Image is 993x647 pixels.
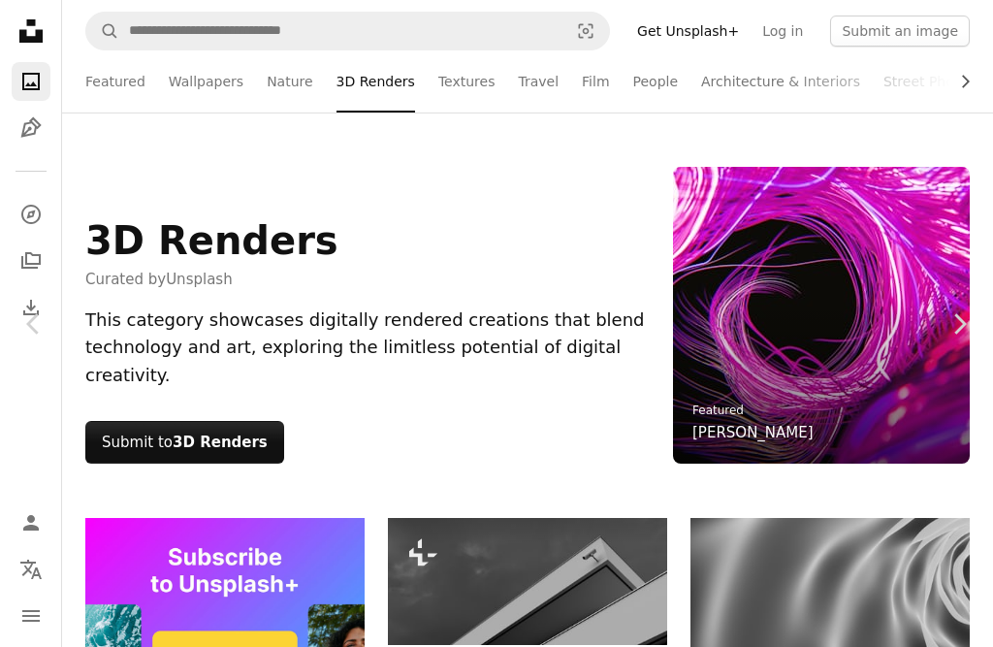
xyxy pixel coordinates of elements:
[12,195,50,234] a: Explore
[751,16,815,47] a: Log in
[830,16,970,47] button: Submit an image
[12,503,50,542] a: Log in / Sign up
[166,271,233,288] a: Unsplash
[633,50,679,113] a: People
[625,16,751,47] a: Get Unsplash+
[438,50,496,113] a: Textures
[701,50,860,113] a: Architecture & Interiors
[85,307,650,390] div: This category showcases digitally rendered creations that blend technology and art, exploring the...
[85,217,338,264] h1: 3D Renders
[12,597,50,635] button: Menu
[388,572,667,590] a: Security camera on a building corner.
[267,50,312,113] a: Nature
[692,404,744,417] a: Featured
[947,62,970,101] button: scroll list to the right
[582,50,609,113] a: Film
[85,50,145,113] a: Featured
[12,62,50,101] a: Photos
[690,582,970,599] a: Abstract grayscale swirling light patterns
[925,231,993,417] a: Next
[85,421,284,464] button: Submit to3D Renders
[169,50,243,113] a: Wallpapers
[388,518,667,645] img: Security camera on a building corner.
[12,550,50,589] button: Language
[562,13,609,49] button: Visual search
[692,421,814,444] a: [PERSON_NAME]
[518,50,559,113] a: Travel
[85,12,610,50] form: Find visuals sitewide
[85,268,338,291] span: Curated by
[173,434,268,451] strong: 3D Renders
[12,109,50,147] a: Illustrations
[86,13,119,49] button: Search Unsplash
